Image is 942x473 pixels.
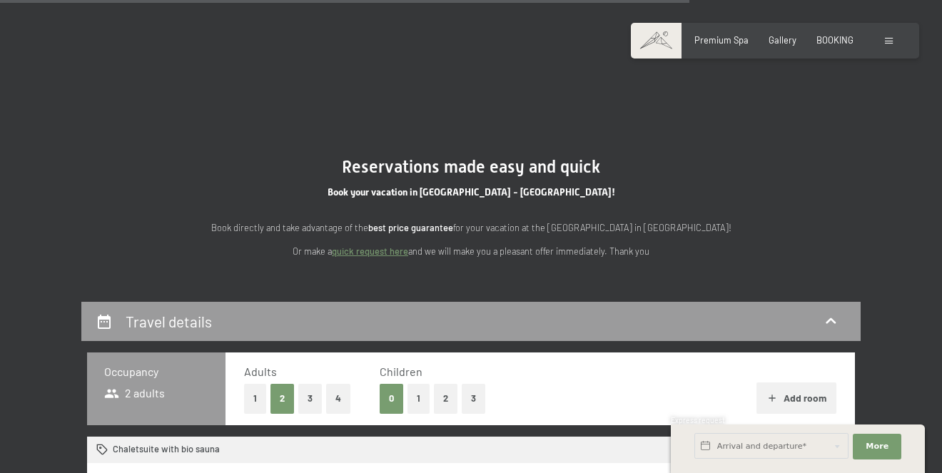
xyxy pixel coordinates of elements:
button: 1 [407,384,430,413]
button: Add room [756,382,836,414]
span: Book your vacation in [GEOGRAPHIC_DATA] - [GEOGRAPHIC_DATA]! [328,186,615,198]
a: quick request here [332,245,408,257]
p: Book directly and take advantage of the for your vacation at the [GEOGRAPHIC_DATA] in [GEOGRAPHIC... [186,220,756,235]
h3: Occupancy [104,364,208,380]
button: 2 [434,384,457,413]
a: Premium Spa [694,34,749,46]
span: 2 adults [104,385,165,401]
span: Children [380,365,422,378]
strong: best price guarantee [368,222,453,233]
a: Gallery [769,34,796,46]
svg: Room [96,444,108,456]
button: 3 [298,384,322,413]
button: 2 [270,384,294,413]
span: Reservations made easy and quick [342,157,600,177]
span: Express request [671,416,725,424]
span: More [866,441,888,452]
div: Chaletsuite with bio sauna [96,443,220,456]
p: Or make a and we will make you a pleasant offer immediately. Thank you [186,244,756,258]
button: 1 [244,384,266,413]
button: More [853,434,901,459]
button: 0 [380,384,403,413]
h2: Travel details [126,312,212,330]
button: 4 [326,384,350,413]
span: Adults [244,365,277,378]
button: 3 [462,384,485,413]
a: BOOKING [816,34,854,46]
